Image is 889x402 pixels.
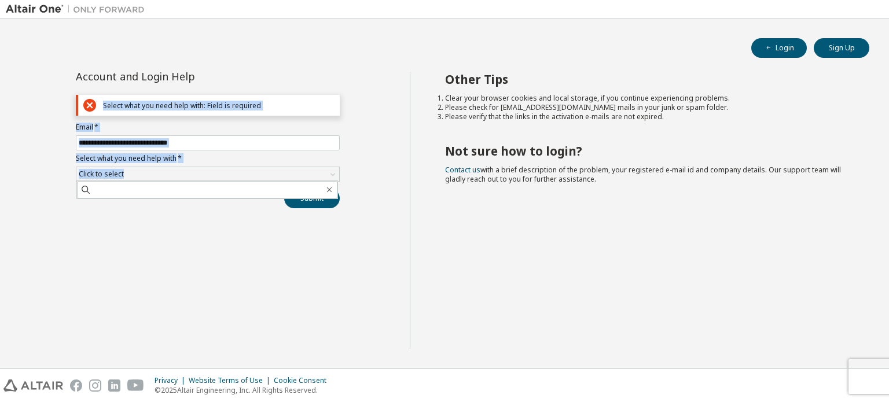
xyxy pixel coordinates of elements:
[155,385,333,395] p: © 2025 Altair Engineering, Inc. All Rights Reserved.
[445,143,849,158] h2: Not sure how to login?
[127,379,144,392] img: youtube.svg
[445,165,480,175] a: Contact us
[103,101,335,110] div: Select what you need help with: Field is required
[445,103,849,112] li: Please check for [EMAIL_ADDRESS][DOMAIN_NAME] mails in your junk or spam folder.
[3,379,63,392] img: altair_logo.svg
[445,94,849,103] li: Clear your browser cookies and local storage, if you continue experiencing problems.
[89,379,101,392] img: instagram.svg
[70,379,82,392] img: facebook.svg
[445,72,849,87] h2: Other Tips
[79,169,124,179] div: Click to select
[155,376,189,385] div: Privacy
[76,154,340,163] label: Select what you need help with
[751,38,807,58] button: Login
[108,379,120,392] img: linkedin.svg
[76,72,287,81] div: Account and Login Help
[76,123,340,132] label: Email
[189,376,274,385] div: Website Terms of Use
[76,167,339,181] div: Click to select
[445,112,849,121] li: Please verify that the links in the activation e-mails are not expired.
[445,165,841,184] span: with a brief description of the problem, your registered e-mail id and company details. Our suppo...
[274,376,333,385] div: Cookie Consent
[814,38,869,58] button: Sign Up
[6,3,150,15] img: Altair One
